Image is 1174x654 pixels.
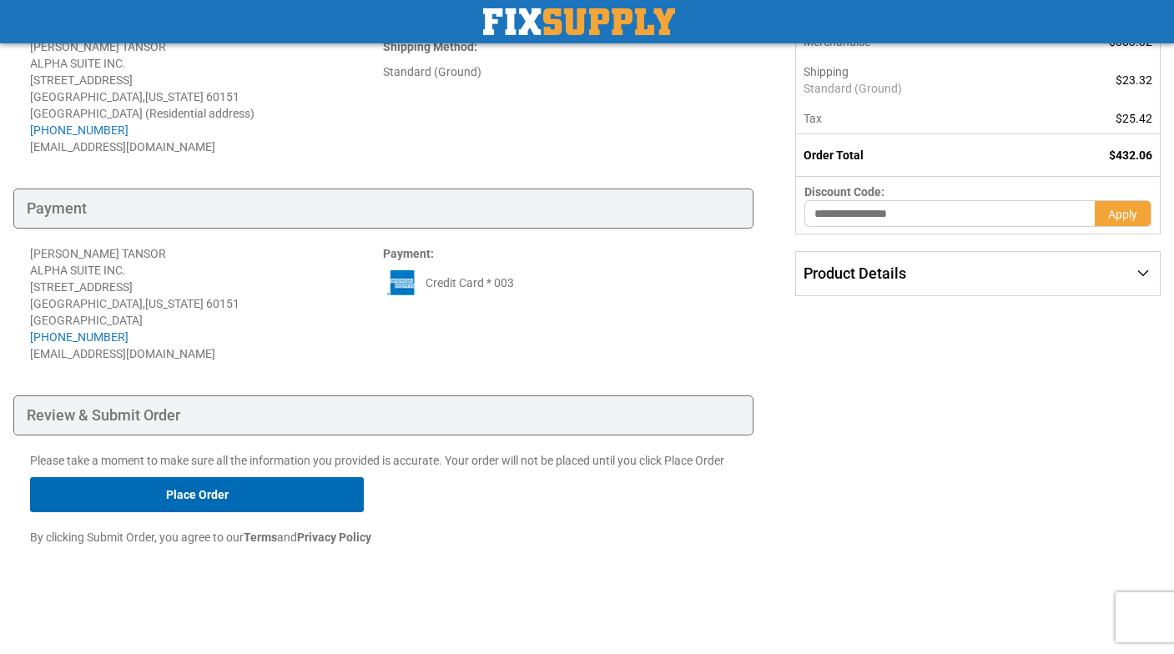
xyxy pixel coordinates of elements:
span: [US_STATE] [145,90,204,103]
img: ae.png [383,270,421,295]
img: Fix Industrial Supply [483,8,675,35]
th: Tax [795,103,1035,134]
strong: : [383,247,434,260]
p: Please take a moment to make sure all the information you provided is accurate. Your order will n... [30,452,737,469]
span: $432.06 [1109,148,1152,162]
strong: Order Total [804,148,864,162]
div: Credit Card * 003 [383,270,736,295]
span: $23.32 [1116,73,1152,87]
div: Standard (Ground) [383,63,736,80]
div: Review & Submit Order [13,395,753,435]
span: Discount Code: [804,185,884,199]
span: Apply [1108,208,1137,221]
button: Place Order [30,477,364,512]
strong: Terms [244,531,277,544]
strong: : [383,40,477,53]
span: Shipping [804,65,849,78]
div: [PERSON_NAME] TANSOR ALPHA SUITE INC. [STREET_ADDRESS] [GEOGRAPHIC_DATA] , 60151 [GEOGRAPHIC_DATA] [30,245,383,345]
span: Shipping Method [383,40,474,53]
address: [PERSON_NAME] TANSOR ALPHA SUITE INC. [STREET_ADDRESS] [GEOGRAPHIC_DATA] , 60151 [GEOGRAPHIC_DATA... [30,38,383,155]
span: [EMAIL_ADDRESS][DOMAIN_NAME] [30,140,215,153]
span: Payment [383,247,431,260]
span: [EMAIL_ADDRESS][DOMAIN_NAME] [30,347,215,360]
span: [US_STATE] [145,297,204,310]
span: Standard (Ground) [804,80,1027,97]
button: Apply [1095,200,1151,227]
div: Payment [13,189,753,229]
p: By clicking Submit Order, you agree to our and [30,529,737,546]
span: $25.42 [1116,112,1152,125]
span: Product Details [804,264,906,282]
a: [PHONE_NUMBER] [30,123,128,137]
a: store logo [483,8,675,35]
strong: Privacy Policy [297,531,371,544]
a: [PHONE_NUMBER] [30,330,128,344]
